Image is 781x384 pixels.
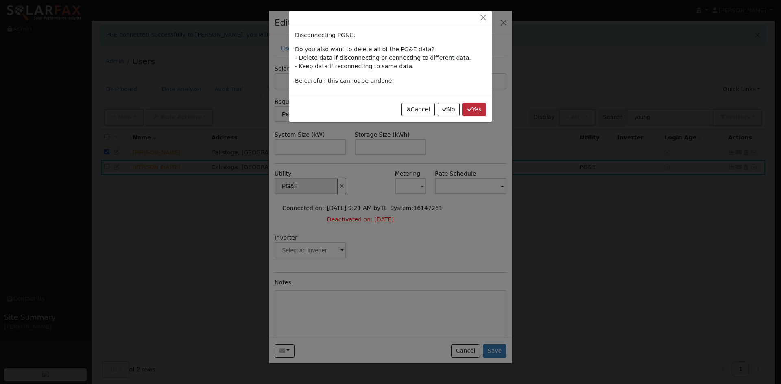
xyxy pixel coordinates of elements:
p: Do you also want to delete all of the PG&E data? - Delete data if disconnecting or connecting to ... [295,45,486,71]
button: Cancel [401,103,435,117]
button: No [438,103,460,117]
p: Disconnecting PG&E. [295,31,486,39]
button: Yes [462,103,486,117]
p: Be careful: this cannot be undone. [295,77,486,85]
